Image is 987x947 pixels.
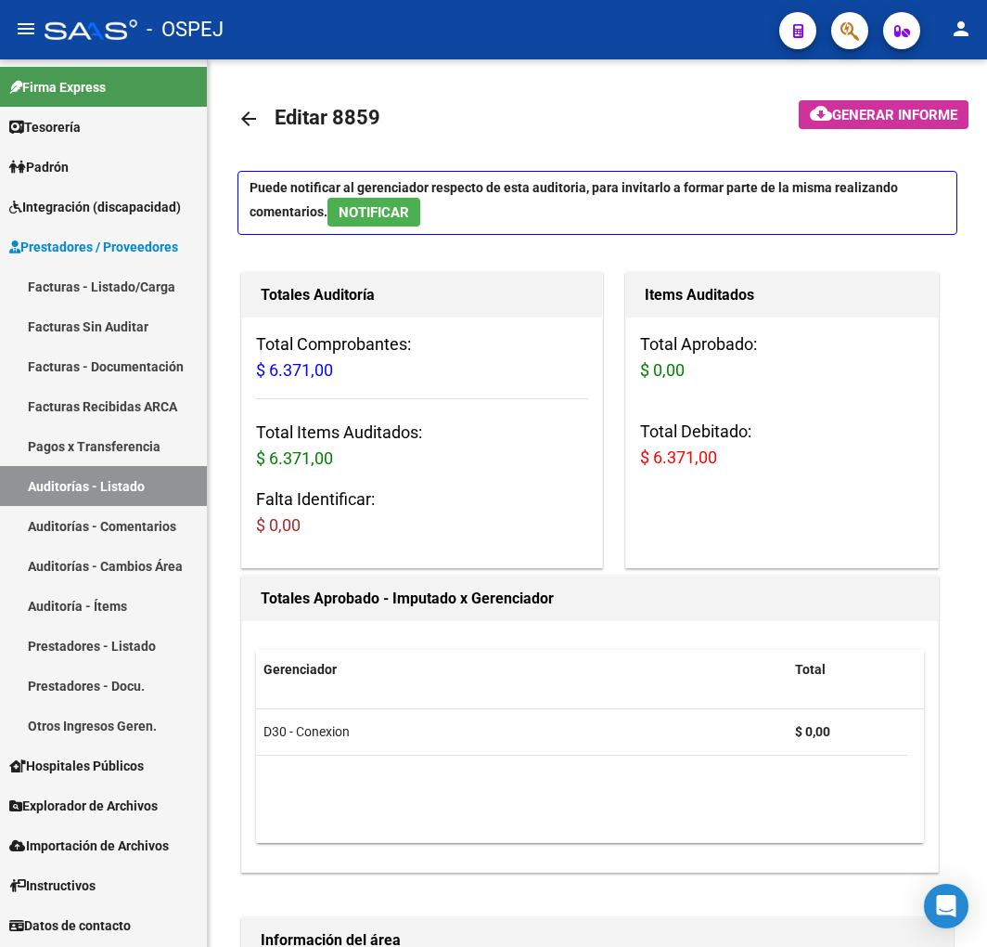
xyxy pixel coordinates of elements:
[256,360,333,380] span: $ 6.371,00
[237,171,957,235] p: Puede notificar al gerenciador respecto de esta auditoria, para invitarlo a formar parte de la mi...
[327,198,420,227] button: NOTIFICAR
[640,331,925,383] h3: Total Aprobado:
[832,107,957,123] span: Generar informe
[9,756,144,776] span: Hospitales Públicos
[9,157,69,177] span: Padrón
[640,448,717,467] span: $ 6.371,00
[795,724,830,739] strong: $ 0,00
[9,836,169,856] span: Importación de Archivos
[810,102,832,124] mat-icon: cloud_download
[9,237,178,257] span: Prestadores / Proveedores
[256,650,788,690] datatable-header-cell: Gerenciador
[799,100,968,129] button: Generar informe
[9,876,96,896] span: Instructivos
[256,448,333,468] span: $ 6.371,00
[645,280,920,310] h1: Items Auditados
[9,117,81,137] span: Tesorería
[261,584,919,614] h1: Totales Aprobado - Imputado x Gerenciador
[256,331,588,383] h3: Total Comprobantes:
[256,486,588,538] h3: Falta Identificar:
[339,204,409,221] span: NOTIFICAR
[9,77,106,97] span: Firma Express
[256,515,301,535] span: $ 0,00
[263,662,337,677] span: Gerenciador
[9,197,181,217] span: Integración (discapacidad)
[275,106,380,129] span: Editar 8859
[9,915,131,936] span: Datos de contacto
[15,18,37,40] mat-icon: menu
[640,360,685,380] span: $ 0,00
[263,724,350,739] span: D30 - Conexion
[640,419,925,471] h3: Total Debitado:
[950,18,972,40] mat-icon: person
[924,884,968,928] div: Open Intercom Messenger
[237,108,260,130] mat-icon: arrow_back
[788,650,908,690] datatable-header-cell: Total
[261,280,583,310] h1: Totales Auditoría
[9,796,158,816] span: Explorador de Archivos
[795,662,826,677] span: Total
[147,9,224,50] span: - OSPEJ
[256,420,588,472] h3: Total Items Auditados:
